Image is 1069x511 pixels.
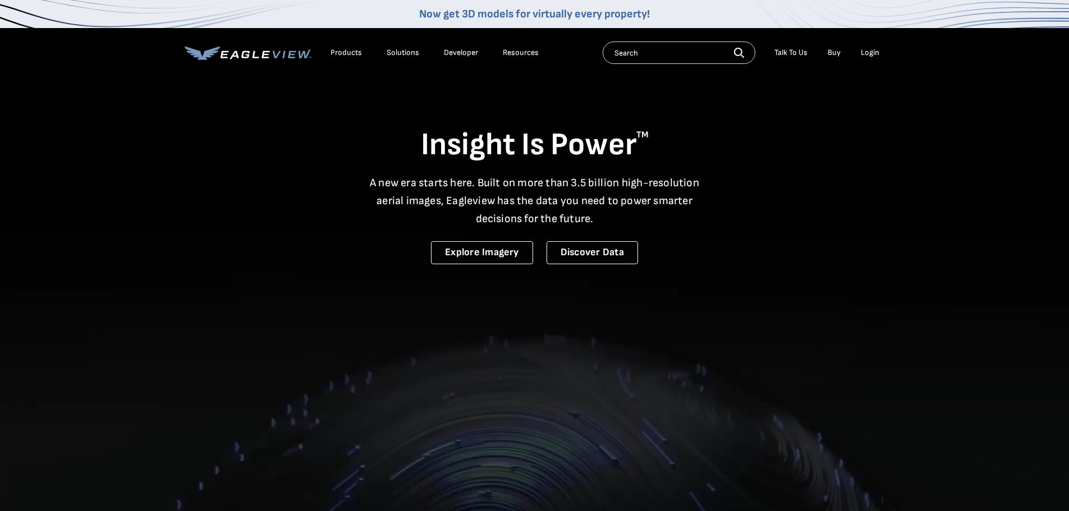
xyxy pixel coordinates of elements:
div: Solutions [387,48,419,58]
a: Buy [828,48,841,58]
a: Explore Imagery [431,241,533,264]
a: Discover Data [547,241,638,264]
sup: TM [636,130,649,140]
div: Products [331,48,362,58]
div: Login [861,48,879,58]
div: Resources [503,48,539,58]
h1: Insight Is Power [185,126,885,165]
a: Developer [444,48,478,58]
p: A new era starts here. Built on more than 3.5 billion high-resolution aerial images, Eagleview ha... [363,174,706,228]
div: Talk To Us [774,48,808,58]
a: Now get 3D models for virtually every property! [419,7,650,21]
input: Search [603,42,755,64]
